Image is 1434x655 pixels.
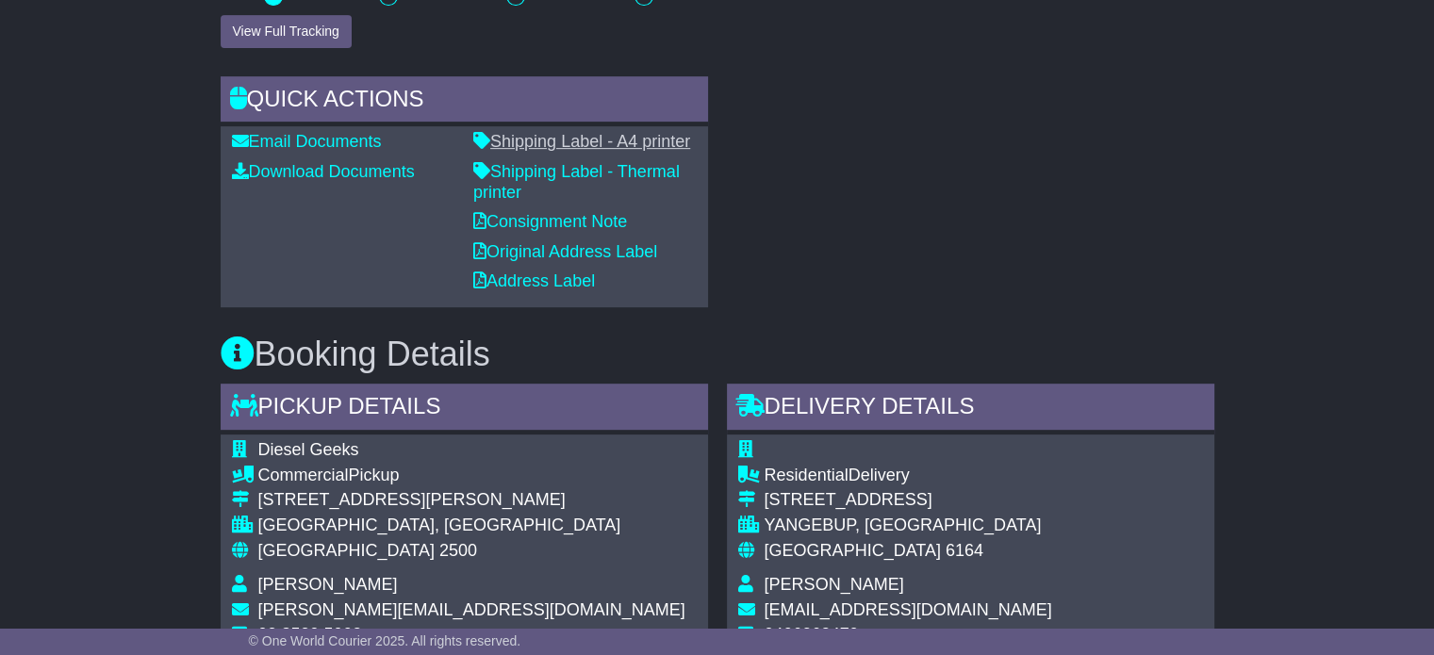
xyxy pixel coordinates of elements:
[258,516,685,536] div: [GEOGRAPHIC_DATA], [GEOGRAPHIC_DATA]
[232,132,382,151] a: Email Documents
[946,541,983,560] span: 6164
[473,162,680,202] a: Shipping Label - Thermal printer
[765,516,1052,536] div: YANGEBUP, [GEOGRAPHIC_DATA]
[765,600,1052,619] span: [EMAIL_ADDRESS][DOMAIN_NAME]
[221,336,1214,373] h3: Booking Details
[249,633,521,648] span: © One World Courier 2025. All rights reserved.
[258,466,685,486] div: Pickup
[439,541,477,560] span: 2500
[258,490,685,511] div: [STREET_ADDRESS][PERSON_NAME]
[473,132,690,151] a: Shipping Label - A4 printer
[765,466,849,484] span: Residential
[221,15,352,48] button: View Full Tracking
[258,466,349,484] span: Commercial
[765,490,1052,511] div: [STREET_ADDRESS]
[765,575,904,594] span: [PERSON_NAME]
[221,76,708,127] div: Quick Actions
[258,575,398,594] span: [PERSON_NAME]
[258,541,435,560] span: [GEOGRAPHIC_DATA]
[258,600,685,619] span: [PERSON_NAME][EMAIL_ADDRESS][DOMAIN_NAME]
[221,384,708,434] div: Pickup Details
[765,541,941,560] span: [GEOGRAPHIC_DATA]
[258,440,359,459] span: Diesel Geeks
[727,384,1214,434] div: Delivery Details
[232,162,415,181] a: Download Documents
[765,466,1052,486] div: Delivery
[765,625,859,644] span: 0406263479
[473,242,657,261] a: Original Address Label
[473,271,595,290] a: Address Label
[258,625,362,644] span: 02 8529 5003
[473,212,627,231] a: Consignment Note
